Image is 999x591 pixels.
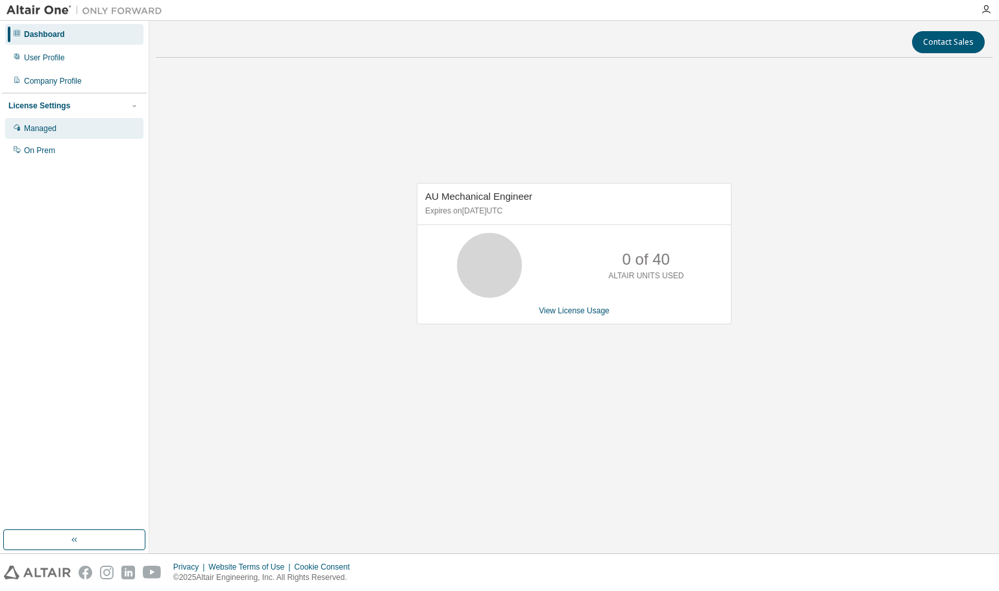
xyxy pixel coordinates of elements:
[8,101,70,111] div: License Settings
[24,145,55,156] div: On Prem
[24,53,65,63] div: User Profile
[4,566,71,579] img: altair_logo.svg
[208,562,294,572] div: Website Terms of Use
[6,4,169,17] img: Altair One
[912,31,985,53] button: Contact Sales
[294,562,357,572] div: Cookie Consent
[623,248,670,271] p: 0 of 40
[24,29,65,40] div: Dashboard
[24,123,56,134] div: Managed
[425,206,720,217] p: Expires on [DATE] UTC
[425,191,532,202] span: AU Mechanical Engineer
[121,566,135,579] img: linkedin.svg
[24,76,82,86] div: Company Profile
[173,572,358,583] p: © 2025 Altair Engineering, Inc. All Rights Reserved.
[100,566,114,579] img: instagram.svg
[539,306,610,315] a: View License Usage
[173,562,208,572] div: Privacy
[143,566,162,579] img: youtube.svg
[79,566,92,579] img: facebook.svg
[608,271,684,282] p: ALTAIR UNITS USED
